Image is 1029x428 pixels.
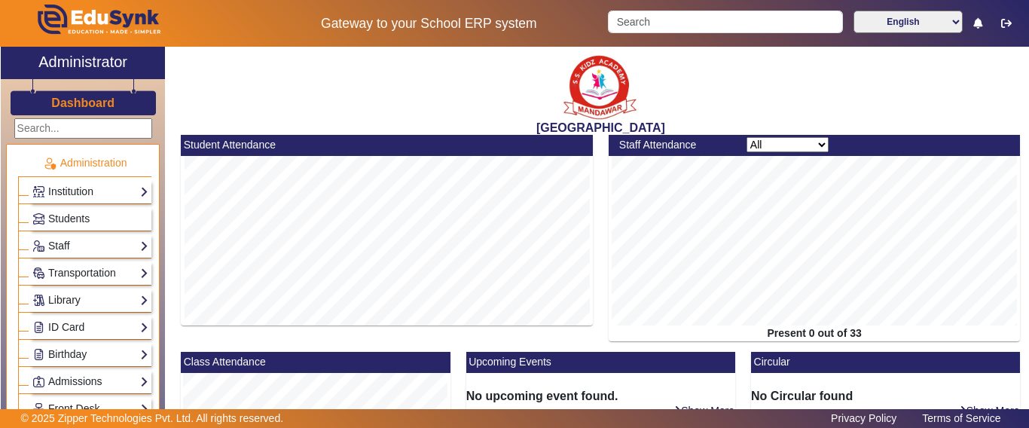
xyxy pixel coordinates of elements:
a: Show More [959,404,1021,417]
p: © 2025 Zipper Technologies Pvt. Ltd. All rights reserved. [21,411,284,426]
span: Students [48,212,90,225]
h2: [GEOGRAPHIC_DATA] [173,121,1028,135]
input: Search... [14,118,152,139]
input: Search [608,11,842,33]
p: Administration [18,155,151,171]
h2: Administrator [38,53,127,71]
div: Present 0 out of 33 [609,326,1021,341]
img: Students.png [33,213,44,225]
h6: No upcoming event found. [466,389,735,403]
a: Administrator [1,47,165,79]
img: b9104f0a-387a-4379-b368-ffa933cda262 [563,50,638,121]
mat-card-header: Class Attendance [181,352,450,373]
mat-card-header: Circular [751,352,1020,373]
h3: Dashboard [51,96,115,110]
h6: No Circular found [751,389,1020,403]
a: Terms of Service [914,408,1008,428]
a: Students [32,210,148,228]
a: Dashboard [50,95,115,111]
a: Privacy Policy [823,408,904,428]
mat-card-header: Student Attendance [181,135,593,156]
div: Staff Attendance [611,137,738,153]
img: Administration.png [43,157,56,170]
h5: Gateway to your School ERP system [266,16,593,32]
a: Show More [673,404,735,417]
mat-card-header: Upcoming Events [466,352,735,373]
